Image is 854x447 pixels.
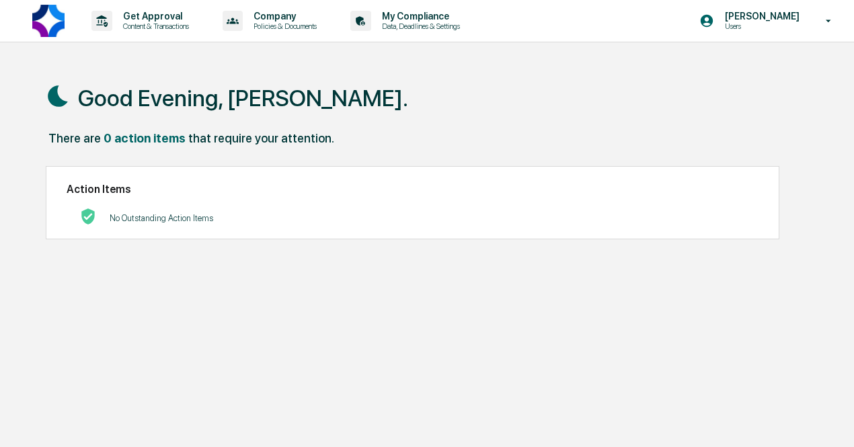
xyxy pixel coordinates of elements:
p: Data, Deadlines & Settings [371,22,467,31]
h2: Action Items [67,183,759,196]
p: Get Approval [112,11,196,22]
div: 0 action items [104,131,186,145]
p: My Compliance [371,11,467,22]
img: No Actions logo [80,208,96,225]
img: logo [32,5,65,37]
h1: Good Evening, [PERSON_NAME]. [78,85,408,112]
p: [PERSON_NAME] [714,11,806,22]
p: Company [243,11,323,22]
p: Content & Transactions [112,22,196,31]
div: There are [48,131,101,145]
p: Users [714,22,806,31]
p: Policies & Documents [243,22,323,31]
div: that require your attention. [188,131,334,145]
p: No Outstanding Action Items [110,213,213,223]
